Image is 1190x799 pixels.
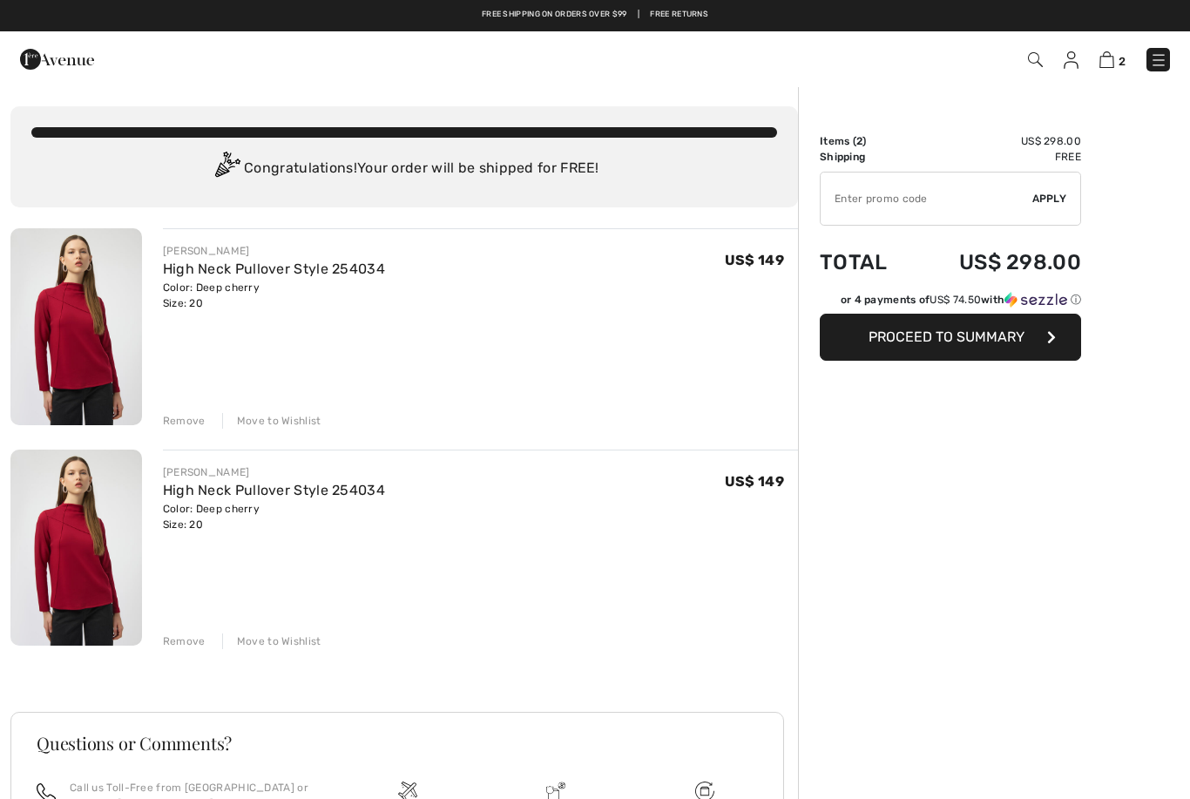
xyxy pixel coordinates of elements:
[20,42,94,77] img: 1ère Avenue
[163,243,385,259] div: [PERSON_NAME]
[841,292,1081,308] div: or 4 payments of with
[10,228,142,425] img: High Neck Pullover Style 254034
[820,233,913,292] td: Total
[1119,55,1126,68] span: 2
[930,294,981,306] span: US$ 74.50
[20,50,94,66] a: 1ère Avenue
[163,413,206,429] div: Remove
[725,252,784,268] span: US$ 149
[821,173,1032,225] input: Promo code
[482,9,627,21] a: Free shipping on orders over $99
[1150,51,1167,69] img: Menu
[31,152,777,186] div: Congratulations! Your order will be shipped for FREE!
[163,280,385,311] div: Color: Deep cherry Size: 20
[10,450,142,647] img: High Neck Pullover Style 254034
[1064,51,1078,69] img: My Info
[222,633,321,649] div: Move to Wishlist
[1099,51,1114,68] img: Shopping Bag
[869,328,1024,345] span: Proceed to Summary
[913,233,1081,292] td: US$ 298.00
[820,149,913,165] td: Shipping
[222,413,321,429] div: Move to Wishlist
[163,261,385,277] a: High Neck Pullover Style 254034
[820,133,913,149] td: Items ( )
[913,149,1081,165] td: Free
[209,152,244,186] img: Congratulation2.svg
[820,292,1081,314] div: or 4 payments ofUS$ 74.50withSezzle Click to learn more about Sezzle
[1028,52,1043,67] img: Search
[163,633,206,649] div: Remove
[1099,49,1126,70] a: 2
[650,9,708,21] a: Free Returns
[163,482,385,498] a: High Neck Pullover Style 254034
[913,133,1081,149] td: US$ 298.00
[37,735,758,752] h3: Questions or Comments?
[1032,191,1067,207] span: Apply
[725,473,784,490] span: US$ 149
[163,501,385,532] div: Color: Deep cherry Size: 20
[163,464,385,480] div: [PERSON_NAME]
[638,9,639,21] span: |
[1004,292,1067,308] img: Sezzle
[820,314,1081,361] button: Proceed to Summary
[856,135,862,147] span: 2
